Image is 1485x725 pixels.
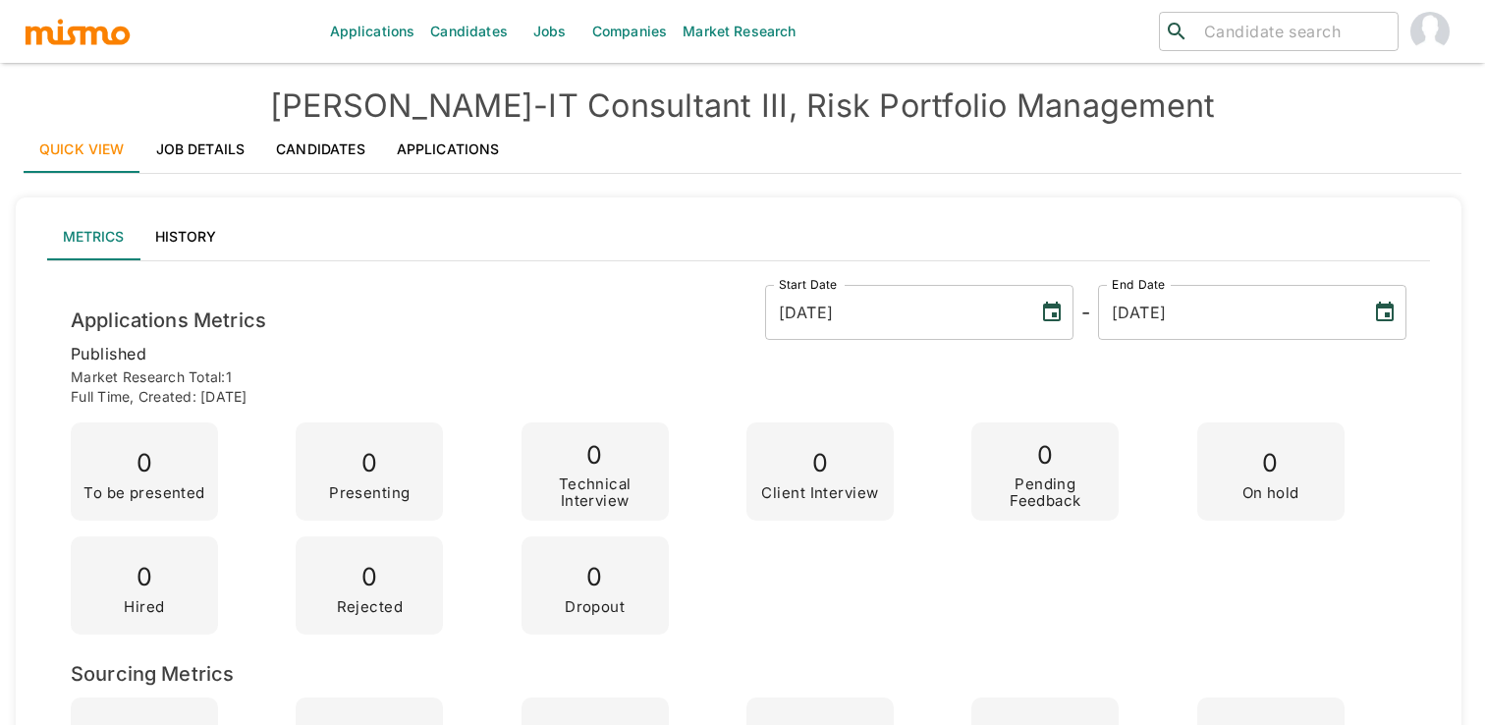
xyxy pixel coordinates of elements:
p: published [71,340,1406,367]
p: 0 [124,556,164,599]
p: 0 [1242,442,1299,485]
img: logo [24,17,132,46]
button: History [139,213,232,260]
p: Hired [124,599,164,616]
a: Quick View [24,126,140,173]
input: Candidate search [1196,18,1390,45]
img: Gabriel Hernandez [1410,12,1450,51]
input: MM/DD/YYYY [765,285,1024,340]
p: Full time , Created: [DATE] [71,387,1406,407]
button: Choose date, selected date is Sep 18, 2025 [1365,293,1404,332]
p: 0 [761,442,878,485]
p: Dropout [565,599,625,616]
h6: Sourcing Metrics [71,658,1406,690]
a: Applications [381,126,516,173]
div: lab API tabs example [47,213,1430,260]
p: 0 [529,434,661,477]
input: MM/DD/YYYY [1098,285,1357,340]
p: Rejected [337,599,404,616]
p: Client Interview [761,485,878,502]
p: 0 [979,434,1111,477]
p: 0 [83,442,205,485]
p: Presenting [329,485,410,502]
a: Candidates [260,126,381,173]
h6: - [1081,297,1090,328]
button: Metrics [47,213,139,260]
p: On hold [1242,485,1299,502]
button: Choose date, selected date is Sep 8, 2025 [1032,293,1072,332]
label: End Date [1112,276,1165,293]
p: 0 [565,556,625,599]
p: 0 [337,556,404,599]
p: Market Research Total: 1 [71,367,1406,387]
p: Pending Feedback [979,476,1111,509]
p: Technical Interview [529,476,661,509]
h4: [PERSON_NAME] - IT Consultant III, Risk Portfolio Management [24,86,1461,126]
p: 0 [329,442,410,485]
a: Job Details [140,126,261,173]
label: Start Date [779,276,838,293]
h6: Applications Metrics [71,305,266,336]
p: To be presented [83,485,205,502]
